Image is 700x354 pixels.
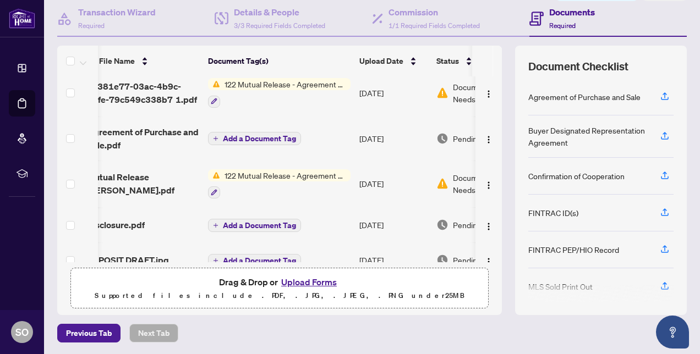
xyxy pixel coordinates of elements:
[389,5,480,19] h4: Commission
[208,218,301,232] button: Add a Document Tag
[15,324,29,340] span: SO
[208,132,301,145] button: Add a Document Tag
[223,257,296,264] span: Add a Document Tag
[484,181,493,190] img: Logo
[453,172,510,196] span: Document Needs Work
[78,21,105,30] span: Required
[359,55,403,67] span: Upload Date
[436,178,449,190] img: Document Status
[220,169,351,181] span: 122 Mutual Release - Agreement of Purchase and Sale
[528,91,641,103] div: Agreement of Purchase and Sale
[71,268,488,309] span: Drag & Drop orUpload FormsSupported files include .PDF, .JPG, .JPEG, .PNG under25MB
[208,219,301,232] button: Add a Document Tag
[278,275,340,289] button: Upload Forms
[484,257,493,266] img: Logo
[355,207,432,242] td: [DATE]
[480,175,497,192] button: Logo
[213,223,218,228] span: plus
[656,316,689,349] button: Open asap
[480,130,497,147] button: Logo
[208,131,301,146] button: Add a Document Tag
[87,253,169,267] span: DEPOSIT DRAFT.jpg
[453,219,508,231] span: Pending Review
[480,84,497,102] button: Logo
[528,124,647,148] div: Buyer Designated Representation Agreement
[87,125,199,152] span: Agreement of Purchase and Sale.pdf
[528,244,619,256] div: FINTRAC PEP/HIO Record
[355,69,432,117] td: [DATE]
[528,59,628,74] span: Document Checklist
[453,132,508,145] span: Pending Review
[234,5,325,19] h4: Details & People
[436,254,449,266] img: Document Status
[484,222,493,231] img: Logo
[484,135,493,144] img: Logo
[355,161,432,208] td: [DATE]
[208,78,220,90] img: Status Icon
[223,135,296,142] span: Add a Document Tag
[223,222,296,229] span: Add a Document Tag
[208,254,301,267] button: Add a Document Tag
[87,80,199,106] span: de381e77-03ac-4b9c-87fe-79c549c338b7 1.pdf
[66,324,112,342] span: Previous Tab
[549,5,595,19] h4: Documents
[234,21,325,30] span: 3/3 Required Fields Completed
[87,170,199,197] span: Mutual Release [PERSON_NAME].pdf
[436,87,449,99] img: Document Status
[484,90,493,98] img: Logo
[549,21,576,30] span: Required
[389,21,480,30] span: 1/1 Required Fields Completed
[129,324,178,342] button: Next Tab
[528,280,593,292] div: MLS Sold Print Out
[220,78,351,90] span: 122 Mutual Release - Agreement of Purchase and Sale
[453,254,508,266] span: Pending Review
[208,253,301,267] button: Add a Document Tag
[355,117,432,161] td: [DATE]
[208,169,351,199] button: Status Icon122 Mutual Release - Agreement of Purchase and Sale
[436,132,449,145] img: Document Status
[432,46,526,76] th: Status
[57,324,121,342] button: Previous Tab
[219,275,340,289] span: Drag & Drop or
[87,55,135,67] span: (7) File Name
[9,8,35,29] img: logo
[208,169,220,181] img: Status Icon
[83,46,204,76] th: (7) File Name
[78,289,482,302] p: Supported files include .PDF, .JPG, .JPEG, .PNG under 25 MB
[355,46,432,76] th: Upload Date
[480,216,497,234] button: Logo
[87,218,145,231] span: Disclosure.pdf
[528,207,578,219] div: FINTRAC ID(s)
[528,170,625,182] div: Confirmation of Cooperation
[436,55,459,67] span: Status
[355,242,432,278] td: [DATE]
[480,251,497,269] button: Logo
[453,81,510,105] span: Document Needs Work
[213,136,218,141] span: plus
[208,78,351,108] button: Status Icon122 Mutual Release - Agreement of Purchase and Sale
[213,258,218,263] span: plus
[436,219,449,231] img: Document Status
[204,46,355,76] th: Document Tag(s)
[78,5,156,19] h4: Transaction Wizard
